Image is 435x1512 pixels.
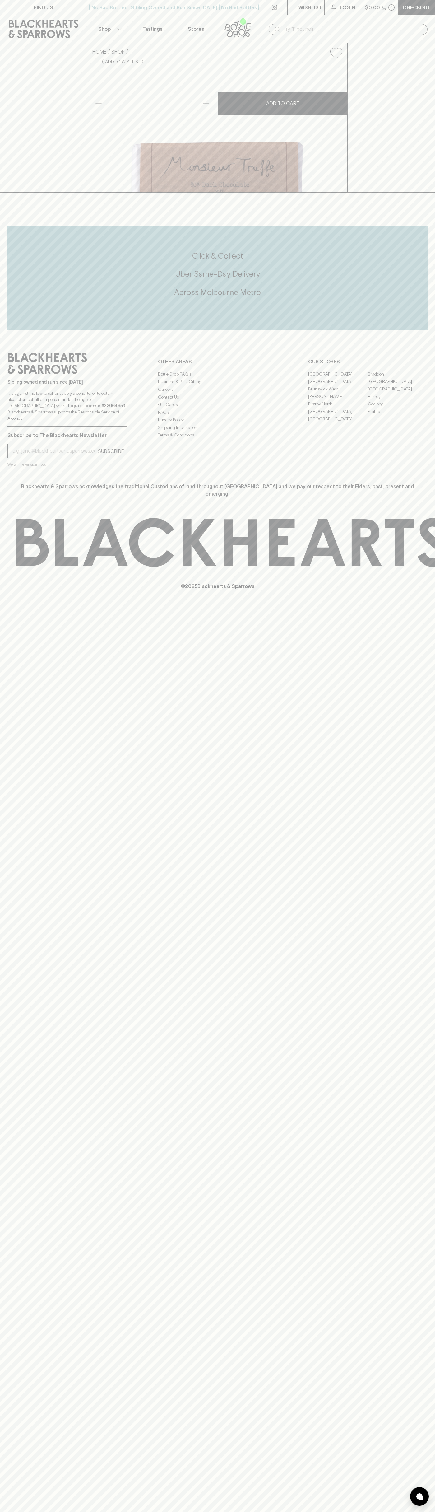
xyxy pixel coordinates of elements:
a: Fitzroy [368,393,428,400]
p: Tastings [142,25,162,33]
a: Stores [174,15,218,43]
img: bubble-icon [416,1493,423,1500]
button: ADD TO CART [218,92,348,115]
a: Prahran [368,408,428,415]
a: Bottle Drop FAQ's [158,371,277,378]
a: HOME [92,49,107,54]
a: Tastings [131,15,174,43]
input: Try "Pinot noir" [284,24,423,34]
a: Contact Us [158,393,277,401]
p: Stores [188,25,204,33]
p: We will never spam you [7,461,127,468]
a: Braddon [368,370,428,378]
p: Blackhearts & Sparrows acknowledges the traditional Custodians of land throughout [GEOGRAPHIC_DAT... [12,483,423,497]
strong: Liquor License #32064953 [68,403,125,408]
img: 3440.png [87,64,347,192]
p: It is against the law to sell or supply alcohol to, or to obtain alcohol on behalf of a person un... [7,390,127,421]
a: [GEOGRAPHIC_DATA] [308,370,368,378]
p: Subscribe to The Blackhearts Newsletter [7,432,127,439]
h5: Across Melbourne Metro [7,287,428,297]
p: Sibling owned and run since [DATE] [7,379,127,385]
a: Fitzroy North [308,400,368,408]
button: Add to wishlist [328,45,345,61]
p: Shop [98,25,111,33]
p: SUBSCRIBE [98,447,124,455]
p: $0.00 [365,4,380,11]
p: Login [340,4,355,11]
a: Privacy Policy [158,416,277,424]
a: [GEOGRAPHIC_DATA] [368,385,428,393]
p: OTHER AREAS [158,358,277,365]
button: SUBSCRIBE [95,444,127,458]
div: Call to action block [7,226,428,330]
a: FAQ's [158,408,277,416]
a: [GEOGRAPHIC_DATA] [368,378,428,385]
p: Wishlist [298,4,322,11]
a: Brunswick West [308,385,368,393]
a: Geelong [368,400,428,408]
p: ADD TO CART [266,100,299,107]
p: OUR STORES [308,358,428,365]
p: 0 [390,6,393,9]
button: Add to wishlist [102,58,143,65]
a: SHOP [111,49,125,54]
a: [GEOGRAPHIC_DATA] [308,408,368,415]
input: e.g. jane@blackheartsandsparrows.com.au [12,446,95,456]
a: [GEOGRAPHIC_DATA] [308,378,368,385]
h5: Click & Collect [7,251,428,261]
a: [PERSON_NAME] [308,393,368,400]
p: FIND US [34,4,53,11]
a: [GEOGRAPHIC_DATA] [308,415,368,422]
a: Shipping Information [158,424,277,431]
a: Terms & Conditions [158,432,277,439]
a: Business & Bulk Gifting [158,378,277,385]
h5: Uber Same-Day Delivery [7,269,428,279]
p: Checkout [403,4,431,11]
a: Careers [158,386,277,393]
a: Gift Cards [158,401,277,408]
button: Shop [87,15,131,43]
